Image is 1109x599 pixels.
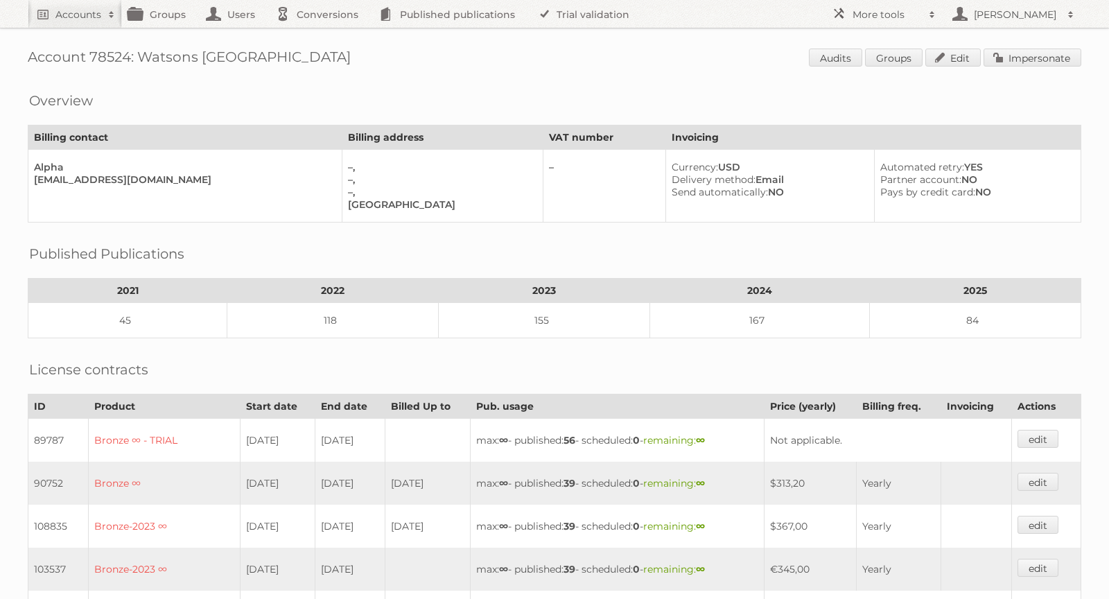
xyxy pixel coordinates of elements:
th: 2025 [869,279,1081,303]
th: Start date [240,394,315,419]
strong: ∞ [696,434,705,446]
h2: License contracts [29,359,148,380]
th: Billed Up to [385,394,470,419]
h1: Account 78524: Watsons [GEOGRAPHIC_DATA] [28,49,1081,69]
div: NO [880,173,1069,186]
a: edit [1018,430,1058,448]
td: 167 [650,303,870,338]
div: [GEOGRAPHIC_DATA] [348,198,532,211]
div: USD [672,161,863,173]
h2: Overview [29,90,93,111]
div: –, [348,186,532,198]
th: VAT number [543,125,665,150]
td: [DATE] [240,505,315,548]
span: remaining: [643,434,705,446]
td: [DATE] [315,462,385,505]
td: 118 [227,303,439,338]
div: NO [672,186,863,198]
div: –, [348,161,532,173]
strong: 0 [633,520,640,532]
td: Yearly [857,462,941,505]
th: 2021 [28,279,227,303]
th: Pub. usage [470,394,764,419]
strong: ∞ [696,563,705,575]
th: Invoicing [665,125,1081,150]
strong: 0 [633,563,640,575]
h2: More tools [853,8,922,21]
th: 2022 [227,279,439,303]
strong: 39 [564,563,575,575]
th: Actions [1011,394,1081,419]
strong: 56 [564,434,575,446]
span: remaining: [643,520,705,532]
span: Delivery method: [672,173,756,186]
td: 155 [439,303,650,338]
th: 2023 [439,279,650,303]
td: Bronze ∞ [89,462,241,505]
td: [DATE] [315,548,385,591]
td: [DATE] [240,462,315,505]
a: edit [1018,516,1058,534]
td: 108835 [28,505,89,548]
a: edit [1018,473,1058,491]
strong: ∞ [696,520,705,532]
div: [EMAIL_ADDRESS][DOMAIN_NAME] [34,173,331,186]
strong: ∞ [499,520,508,532]
td: max: - published: - scheduled: - [470,419,764,462]
td: max: - published: - scheduled: - [470,548,764,591]
a: Impersonate [984,49,1081,67]
td: 45 [28,303,227,338]
h2: Published Publications [29,243,184,264]
h2: Accounts [55,8,101,21]
td: 84 [869,303,1081,338]
span: Automated retry: [880,161,964,173]
td: [DATE] [385,462,470,505]
td: Yearly [857,505,941,548]
span: remaining: [643,563,705,575]
td: [DATE] [240,548,315,591]
td: max: - published: - scheduled: - [470,505,764,548]
td: [DATE] [385,505,470,548]
strong: ∞ [499,477,508,489]
td: 90752 [28,462,89,505]
td: [DATE] [315,505,385,548]
td: Bronze-2023 ∞ [89,548,241,591]
div: Alpha [34,161,331,173]
th: Price (yearly) [764,394,857,419]
td: [DATE] [240,419,315,462]
div: NO [880,186,1069,198]
td: $313,20 [764,462,857,505]
td: €345,00 [764,548,857,591]
td: $367,00 [764,505,857,548]
th: Billing contact [28,125,342,150]
th: 2024 [650,279,870,303]
a: Groups [865,49,923,67]
span: remaining: [643,477,705,489]
td: – [543,150,665,223]
td: Bronze ∞ - TRIAL [89,419,241,462]
th: Billing freq. [857,394,941,419]
strong: 39 [564,477,575,489]
strong: 0 [633,477,640,489]
td: Not applicable. [764,419,1011,462]
strong: ∞ [499,434,508,446]
td: [DATE] [315,419,385,462]
strong: 39 [564,520,575,532]
strong: ∞ [499,563,508,575]
strong: ∞ [696,477,705,489]
span: Pays by credit card: [880,186,975,198]
a: Audits [809,49,862,67]
td: max: - published: - scheduled: - [470,462,764,505]
th: End date [315,394,385,419]
th: Invoicing [941,394,1012,419]
th: Product [89,394,241,419]
div: –, [348,173,532,186]
span: Send automatically: [672,186,768,198]
th: Billing address [342,125,543,150]
h2: [PERSON_NAME] [970,8,1060,21]
a: edit [1018,559,1058,577]
td: 103537 [28,548,89,591]
td: 89787 [28,419,89,462]
th: ID [28,394,89,419]
span: Currency: [672,161,718,173]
